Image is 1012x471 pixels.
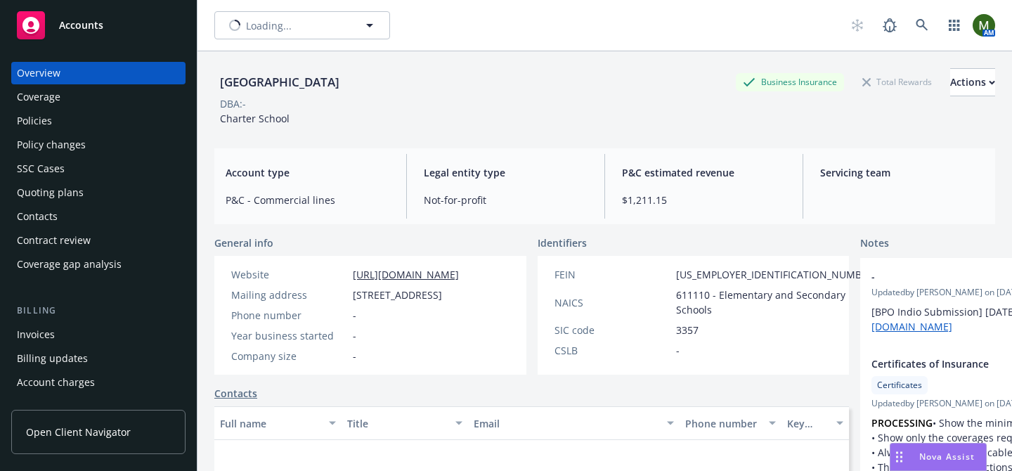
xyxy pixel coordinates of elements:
span: [US_EMPLOYER_IDENTIFICATION_NUMBER] [676,267,877,282]
a: Billing updates [11,347,186,370]
div: Business Insurance [736,73,844,91]
div: Total Rewards [855,73,939,91]
div: Policy changes [17,134,86,156]
span: [STREET_ADDRESS] [353,288,442,302]
span: $1,211.15 [622,193,786,207]
div: Coverage [17,86,60,108]
a: [URL][DOMAIN_NAME] [353,268,459,281]
button: Loading... [214,11,390,39]
a: Report a Bug [876,11,904,39]
a: Account charges [11,371,186,394]
div: Email [474,416,659,431]
div: Billing updates [17,347,88,370]
button: Actions [950,68,995,96]
div: Account charges [17,371,95,394]
div: SIC code [554,323,670,337]
button: Email [468,406,680,440]
div: FEIN [554,267,670,282]
div: Drag to move [890,444,908,470]
div: CSLB [554,343,670,358]
a: Policies [11,110,186,132]
div: Coverage gap analysis [17,253,122,276]
div: Website [231,267,347,282]
span: Open Client Navigator [26,425,131,439]
a: Policy changes [11,134,186,156]
span: Accounts [59,20,103,31]
span: - [353,328,356,343]
div: Policies [17,110,52,132]
span: Loading... [246,18,292,33]
span: P&C - Commercial lines [226,193,389,207]
a: Coverage [11,86,186,108]
a: Contacts [11,205,186,228]
div: Billing [11,304,186,318]
button: Nova Assist [890,443,987,471]
span: P&C estimated revenue [622,165,786,180]
img: photo [973,14,995,37]
div: Quoting plans [17,181,84,204]
div: Contacts [17,205,58,228]
span: 611110 - Elementary and Secondary Schools [676,288,877,317]
span: - [353,349,356,363]
span: Legal entity type [424,165,588,180]
div: Full name [220,416,320,431]
div: Contract review [17,229,91,252]
div: Installment plans [17,395,99,418]
div: Phone number [685,416,760,431]
span: Account type [226,165,389,180]
a: SSC Cases [11,157,186,180]
span: Nova Assist [919,451,975,463]
div: Title [347,416,448,431]
span: Identifiers [538,235,587,250]
span: Charter School [220,112,290,125]
span: - [353,308,356,323]
a: Coverage gap analysis [11,253,186,276]
div: Company size [231,349,347,363]
a: Accounts [11,6,186,45]
a: Overview [11,62,186,84]
span: General info [214,235,273,250]
a: Search [908,11,936,39]
span: - [676,343,680,358]
button: Title [342,406,469,440]
div: Phone number [231,308,347,323]
span: Not-for-profit [424,193,588,207]
div: Actions [950,69,995,96]
strong: PROCESSING [871,416,933,430]
a: Quoting plans [11,181,186,204]
div: Overview [17,62,60,84]
a: Start snowing [843,11,871,39]
div: Invoices [17,323,55,346]
a: Invoices [11,323,186,346]
div: [GEOGRAPHIC_DATA] [214,73,345,91]
button: Phone number [680,406,781,440]
span: 3357 [676,323,699,337]
div: SSC Cases [17,157,65,180]
span: Servicing team [820,165,984,180]
a: Installment plans [11,395,186,418]
button: Key contact [781,406,849,440]
div: DBA: - [220,96,246,111]
div: Key contact [787,416,828,431]
a: Contract review [11,229,186,252]
button: Full name [214,406,342,440]
div: Year business started [231,328,347,343]
div: Mailing address [231,288,347,302]
div: NAICS [554,295,670,310]
a: Switch app [940,11,968,39]
span: Notes [860,235,889,252]
a: Contacts [214,386,257,401]
span: Certificates [877,379,922,392]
